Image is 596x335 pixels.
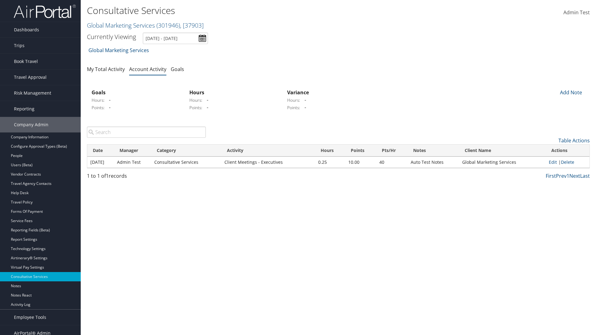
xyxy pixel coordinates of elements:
[287,97,300,103] label: Hours:
[221,145,315,157] th: Activity: activate to sort column ascending
[14,38,25,53] span: Trips
[376,157,408,168] td: 40
[92,97,105,103] label: Hours:
[87,33,136,41] h3: Currently Viewing
[106,96,111,103] span: -
[180,21,204,29] span: , [ 37903 ]
[151,157,221,168] td: Consultative Services
[556,89,585,96] div: Add Note
[171,66,184,73] a: Goals
[301,104,306,111] span: -
[14,69,47,85] span: Travel Approval
[345,157,376,168] td: 10.00
[287,105,300,111] label: Points:
[87,21,204,29] a: Global Marketing Services
[92,89,106,96] strong: Goals
[87,145,114,157] th: Date: activate to sort column ascending
[204,104,208,111] span: -
[315,157,345,168] td: 0.25
[87,4,422,17] h1: Consultative Services
[87,127,206,138] input: Search
[287,89,309,96] strong: Variance
[14,101,34,117] span: Reporting
[189,89,204,96] strong: Hours
[563,3,590,22] a: Admin Test
[14,310,46,325] span: Employee Tools
[556,172,567,179] a: Prev
[151,145,221,157] th: Category: activate to sort column ascending
[88,44,149,56] a: Global Marketing Services
[204,96,208,103] span: -
[221,157,315,168] td: Client Meetings - Executives
[87,172,206,183] div: 1 to 1 of records
[129,66,166,73] a: Account Activity
[549,159,557,165] a: Edit
[563,9,590,16] span: Admin Test
[459,145,545,157] th: Client Name
[189,105,202,111] label: Points:
[546,157,589,168] td: |
[189,97,202,103] label: Hours:
[92,105,105,111] label: Points:
[376,145,408,157] th: Pts/Hr
[561,159,574,165] a: Delete
[14,4,76,19] img: airportal-logo.png
[114,145,151,157] th: Manager: activate to sort column ascending
[567,172,569,179] a: 1
[14,54,38,69] span: Book Travel
[546,172,556,179] a: First
[580,172,590,179] a: Last
[315,145,345,157] th: Hours
[87,66,125,73] a: My Total Activity
[345,145,376,157] th: Points
[106,172,109,179] span: 1
[408,145,459,157] th: Notes
[546,145,589,157] th: Actions
[301,96,306,103] span: -
[569,172,580,179] a: Next
[106,104,111,111] span: -
[156,21,180,29] span: ( 301946 )
[143,33,208,44] input: [DATE] - [DATE]
[14,117,48,132] span: Company Admin
[14,85,51,101] span: Risk Management
[459,157,545,168] td: Global Marketing Services
[114,157,151,168] td: Admin Test
[408,157,459,168] td: Auto Test Notes
[558,137,590,144] a: Table Actions
[14,22,39,38] span: Dashboards
[87,157,114,168] td: [DATE]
